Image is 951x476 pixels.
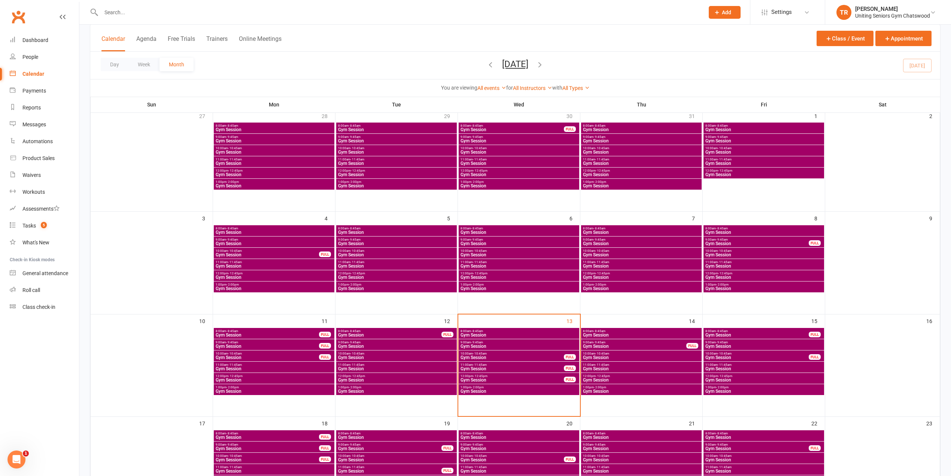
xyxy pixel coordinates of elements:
[705,341,823,344] span: 9:00am
[101,58,128,71] button: Day
[809,240,821,246] div: FULL
[460,238,578,241] span: 9:00am
[215,127,333,132] span: Gym Session
[593,341,605,344] span: - 9:45am
[227,180,239,184] span: - 2:00pm
[583,139,700,143] span: Gym Session
[583,260,700,264] span: 11:00am
[10,265,79,282] a: General attendance kiosk mode
[716,329,728,333] span: - 8:45am
[705,147,823,150] span: 10:00am
[215,230,333,235] span: Gym Session
[22,304,55,310] div: Class check-in
[10,66,79,82] a: Calendar
[228,169,243,172] span: - 12:45pm
[215,260,333,264] span: 11:00am
[215,253,319,257] span: Gym Session
[583,169,700,172] span: 12:00pm
[239,35,282,51] button: Online Meetings
[215,158,333,161] span: 11:00am
[566,109,580,122] div: 30
[10,116,79,133] a: Messages
[460,272,578,275] span: 12:00pm
[226,329,238,333] span: - 8:45am
[215,172,333,177] span: Gym Session
[228,249,242,253] span: - 10:45am
[718,169,732,172] span: - 12:45pm
[460,169,578,172] span: 12:00pm
[215,275,333,280] span: Gym Session
[595,260,609,264] span: - 11:45am
[460,150,578,154] span: Gym Session
[325,212,335,224] div: 4
[226,341,238,344] span: - 9:45am
[716,238,728,241] span: - 9:45am
[460,139,578,143] span: Gym Session
[227,283,239,286] span: - 2:00pm
[595,147,609,150] span: - 10:45am
[718,158,732,161] span: - 11:45am
[199,109,213,122] div: 27
[875,31,932,46] button: Appointment
[338,253,455,257] span: Gym Session
[338,329,442,333] span: 8:00am
[349,180,361,184] span: - 2:00pm
[716,227,728,230] span: - 8:45am
[349,124,361,127] span: - 8:45am
[338,172,455,177] span: Gym Session
[583,329,700,333] span: 8:00am
[566,314,580,327] div: 13
[705,333,809,337] span: Gym Session
[705,139,823,143] span: Gym Session
[22,189,45,195] div: Workouts
[215,169,333,172] span: 12:00pm
[506,85,513,91] strong: for
[929,212,940,224] div: 9
[128,58,159,71] button: Week
[10,217,79,234] a: Tasks 5
[594,283,606,286] span: - 2:00pm
[322,314,335,327] div: 11
[338,180,455,184] span: 1:00pm
[460,264,578,268] span: Gym Session
[471,180,484,184] span: - 2:00pm
[215,264,333,268] span: Gym Session
[596,272,610,275] span: - 12:45pm
[583,184,700,188] span: Gym Session
[583,158,700,161] span: 11:00am
[441,85,477,91] strong: You are viewing
[705,169,823,172] span: 12:00pm
[338,344,455,349] span: Gym Session
[583,127,700,132] span: Gym Session
[338,161,455,166] span: Gym Session
[444,109,458,122] div: 29
[513,85,552,91] a: All Instructors
[338,135,455,139] span: 9:00am
[814,109,825,122] div: 1
[444,314,458,327] div: 12
[338,275,455,280] span: Gym Session
[705,230,823,235] span: Gym Session
[460,135,578,139] span: 9:00am
[10,82,79,99] a: Payments
[91,97,213,112] th: Sun
[338,124,455,127] span: 8:00am
[10,99,79,116] a: Reports
[215,283,333,286] span: 1:00pm
[338,127,455,132] span: Gym Session
[22,88,46,94] div: Payments
[349,238,361,241] span: - 9:45am
[349,329,361,333] span: - 8:45am
[99,7,699,18] input: Search...
[471,341,483,344] span: - 9:45am
[215,147,333,150] span: 10:00am
[460,180,578,184] span: 1:00pm
[215,329,319,333] span: 8:00am
[689,314,702,327] div: 14
[583,161,700,166] span: Gym Session
[705,238,809,241] span: 9:00am
[22,121,46,127] div: Messages
[552,85,562,91] strong: with
[771,4,792,21] span: Settings
[583,241,700,246] span: Gym Session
